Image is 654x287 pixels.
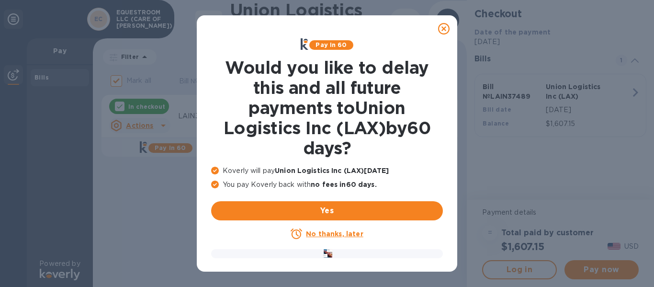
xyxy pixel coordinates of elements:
[275,167,389,174] b: Union Logistics Inc (LAX) [DATE]
[211,57,443,158] h1: Would you like to delay this and all future payments to Union Logistics Inc (LAX) by 60 days ?
[219,205,435,217] span: Yes
[311,181,376,188] b: no fees in 60 days .
[211,180,443,190] p: You pay Koverly back with
[211,201,443,220] button: Yes
[306,230,363,238] u: No thanks, later
[316,41,347,48] b: Pay in 60
[211,166,443,176] p: Koverly will pay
